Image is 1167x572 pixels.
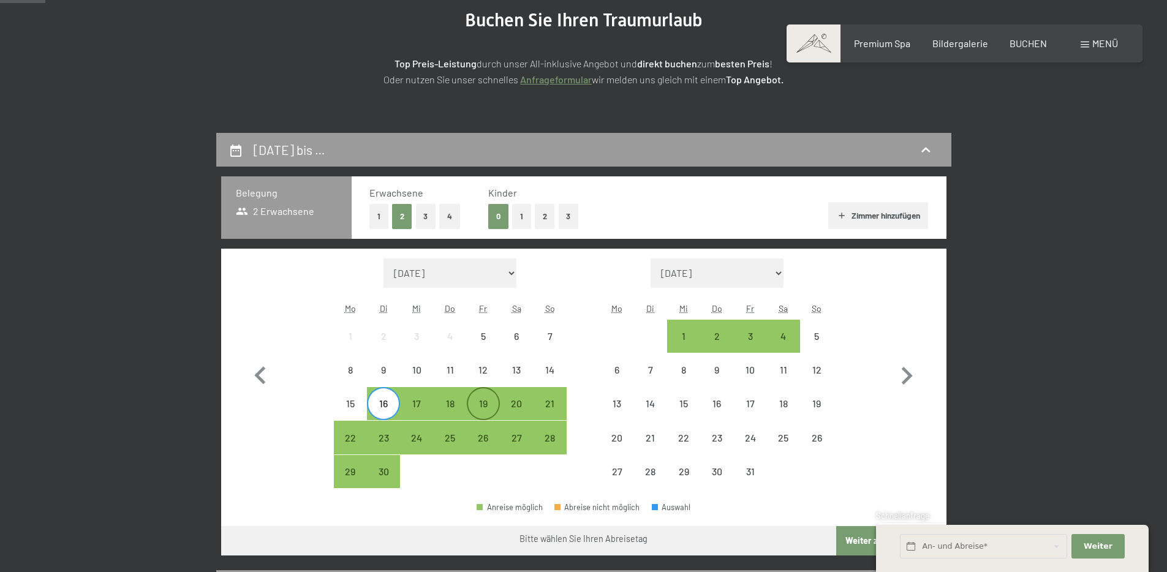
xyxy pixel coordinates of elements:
[278,56,890,87] p: durch unser All-inklusive Angebot und zum ! Oder nutzen Sie unser schnelles wir melden uns gleich...
[635,365,666,396] div: 7
[600,387,633,420] div: Abreise nicht möglich
[368,467,399,497] div: 30
[733,320,766,353] div: Fri Oct 03 2025
[932,37,988,49] span: Bildergalerie
[800,320,833,353] div: Abreise nicht möglich
[767,387,800,420] div: Abreise nicht möglich
[434,421,467,454] div: Abreise möglich
[479,303,487,314] abbr: Freitag
[501,331,532,362] div: 6
[500,387,533,420] div: Abreise möglich
[779,303,788,314] abbr: Samstag
[335,331,366,362] div: 1
[236,186,337,200] h3: Belegung
[467,421,500,454] div: Abreise möglich
[533,353,566,386] div: Sun Sep 14 2025
[668,365,699,396] div: 8
[534,365,565,396] div: 14
[767,320,800,353] div: Sat Oct 04 2025
[701,331,732,362] div: 2
[735,433,765,464] div: 24
[668,433,699,464] div: 22
[800,421,833,454] div: Sun Oct 26 2025
[667,387,700,420] div: Abreise nicht möglich
[519,533,648,545] div: Bitte wählen Sie Ihren Abreisetag
[600,455,633,488] div: Mon Oct 27 2025
[345,303,356,314] abbr: Montag
[600,455,633,488] div: Abreise nicht möglich
[334,421,367,454] div: Mon Sep 22 2025
[334,353,367,386] div: Mon Sep 08 2025
[634,353,667,386] div: Tue Oct 07 2025
[667,421,700,454] div: Abreise nicht möglich
[434,353,467,386] div: Abreise nicht möglich
[800,421,833,454] div: Abreise nicht möglich
[1084,541,1112,552] span: Weiter
[243,258,278,489] button: Vorheriger Monat
[735,467,765,497] div: 31
[836,526,946,555] button: Weiter zu „Zimmer“
[679,303,688,314] abbr: Mittwoch
[500,320,533,353] div: Sat Sep 06 2025
[434,320,467,353] div: Abreise nicht möglich
[533,421,566,454] div: Abreise möglich
[367,455,400,488] div: Tue Sep 30 2025
[733,320,766,353] div: Abreise möglich
[701,365,732,396] div: 9
[602,399,632,429] div: 13
[735,365,765,396] div: 10
[465,9,703,31] span: Buchen Sie Ihren Traumurlaub
[534,433,565,464] div: 28
[700,353,733,386] div: Thu Oct 09 2025
[334,455,367,488] div: Abreise möglich
[367,421,400,454] div: Abreise möglich
[435,433,466,464] div: 25
[512,303,521,314] abbr: Samstag
[800,387,833,420] div: Abreise nicht möglich
[700,421,733,454] div: Abreise nicht möglich
[380,303,388,314] abbr: Dienstag
[652,503,691,511] div: Auswahl
[236,205,315,218] span: 2 Erwachsene
[434,387,467,420] div: Thu Sep 18 2025
[733,387,766,420] div: Fri Oct 17 2025
[800,353,833,386] div: Sun Oct 12 2025
[733,421,766,454] div: Fri Oct 24 2025
[701,467,732,497] div: 30
[488,187,517,198] span: Kinder
[768,365,799,396] div: 11
[668,467,699,497] div: 29
[767,353,800,386] div: Abreise nicht möglich
[767,353,800,386] div: Sat Oct 11 2025
[334,353,367,386] div: Abreise nicht möglich
[767,320,800,353] div: Abreise möglich
[467,387,500,420] div: Fri Sep 19 2025
[545,303,555,314] abbr: Sonntag
[501,365,532,396] div: 13
[600,421,633,454] div: Abreise nicht möglich
[854,37,910,49] a: Premium Spa
[434,353,467,386] div: Thu Sep 11 2025
[335,433,366,464] div: 22
[602,467,632,497] div: 27
[701,399,732,429] div: 16
[400,421,433,454] div: Wed Sep 24 2025
[533,353,566,386] div: Abreise nicht möglich
[533,387,566,420] div: Abreise möglich
[667,455,700,488] div: Wed Oct 29 2025
[700,455,733,488] div: Abreise nicht möglich
[500,421,533,454] div: Sat Sep 27 2025
[700,320,733,353] div: Abreise möglich
[401,365,432,396] div: 10
[367,387,400,420] div: Abreise möglich
[602,433,632,464] div: 20
[467,353,500,386] div: Abreise nicht möglich
[367,455,400,488] div: Abreise möglich
[395,58,477,69] strong: Top Preis-Leistung
[434,320,467,353] div: Thu Sep 04 2025
[812,303,821,314] abbr: Sonntag
[635,467,666,497] div: 28
[500,353,533,386] div: Sat Sep 13 2025
[334,387,367,420] div: Mon Sep 15 2025
[368,331,399,362] div: 2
